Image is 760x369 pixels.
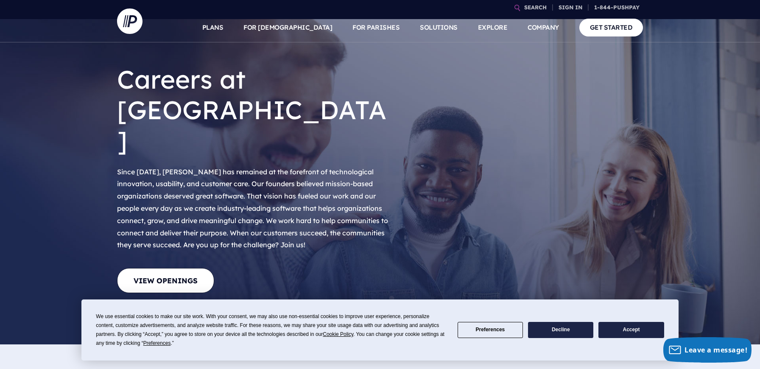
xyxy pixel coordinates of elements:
button: Preferences [458,322,523,338]
a: View Openings [117,268,214,293]
a: SOLUTIONS [420,13,458,42]
span: Since [DATE], [PERSON_NAME] has remained at the forefront of technological innovation, usability,... [117,168,388,249]
a: COMPANY [528,13,559,42]
a: GET STARTED [579,19,643,36]
h1: Careers at [GEOGRAPHIC_DATA] [117,57,393,162]
span: Cookie Policy [323,331,353,337]
button: Decline [528,322,593,338]
button: Accept [598,322,664,338]
button: Leave a message! [663,337,752,363]
div: Cookie Consent Prompt [81,299,679,361]
a: EXPLORE [478,13,508,42]
div: We use essential cookies to make our site work. With your consent, we may also use non-essential ... [96,312,447,348]
a: PLANS [202,13,224,42]
span: Preferences [143,340,171,346]
a: FOR [DEMOGRAPHIC_DATA] [243,13,332,42]
a: FOR PARISHES [352,13,400,42]
span: Leave a message! [685,345,747,355]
